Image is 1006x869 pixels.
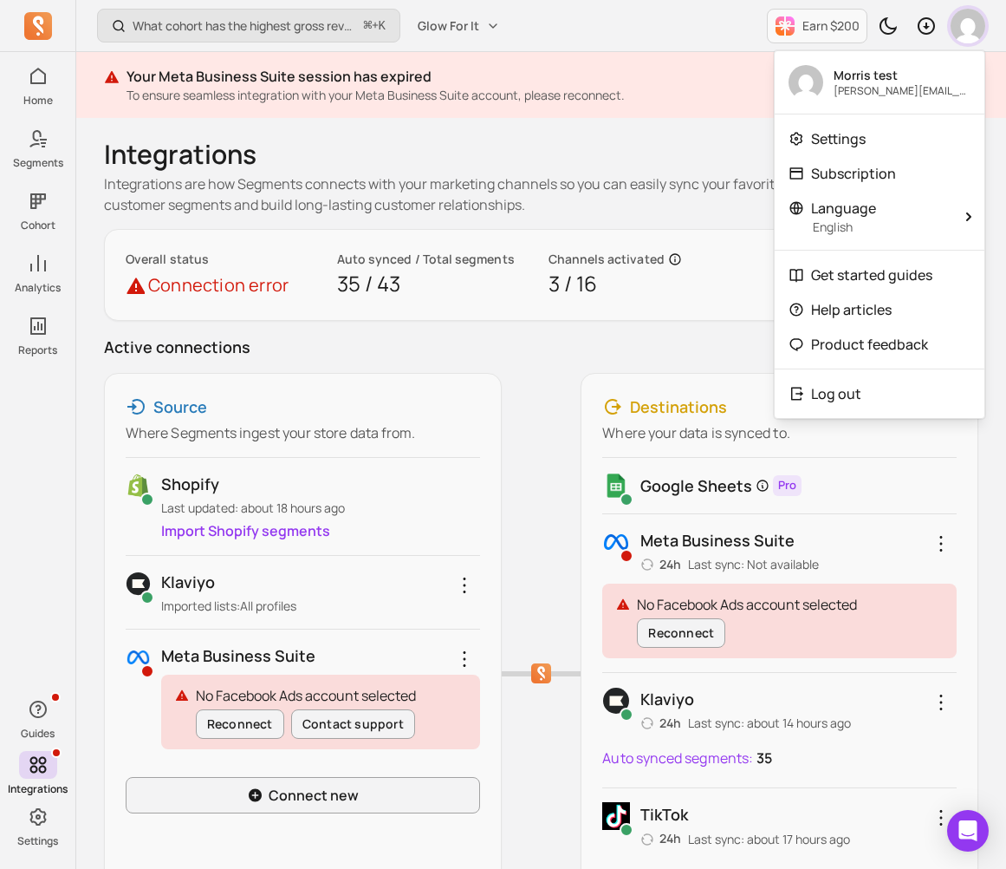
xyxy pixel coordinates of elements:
[602,687,630,715] img: Klaviyo
[775,327,984,362] a: Product feedback
[775,376,984,411] button: Log out
[161,570,480,594] p: Klaviyo
[21,727,55,741] p: Guides
[813,219,950,236] p: English
[8,782,68,796] p: Integrations
[126,422,480,443] p: Where Segments ingest your store data from.
[126,472,151,500] img: shopify
[775,292,984,327] a: Help articles
[637,618,725,648] button: Reconnect
[126,251,323,268] p: Overall status
[802,17,860,35] p: Earn $200
[21,219,55,232] p: Cohort
[161,521,330,540] a: Import Shopify segments
[153,395,207,419] p: Source
[789,65,823,100] img: avatar
[196,685,416,706] p: No Facebook Ads account selected
[291,709,415,739] button: Contact support
[15,281,61,295] p: Analytics
[418,17,479,35] span: Glow For It
[364,16,386,35] span: +
[811,299,892,320] p: Help articles
[775,121,984,156] a: Settings
[947,810,989,852] div: Open Intercom Messenger
[640,715,681,732] p: 24h
[811,383,861,404] p: Log out
[126,644,151,671] img: facebook
[811,334,928,355] p: Product feedback
[602,528,630,556] img: Facebook
[756,742,772,774] p: 35
[104,139,256,170] h1: Integrations
[811,128,866,149] p: Settings
[602,742,772,774] a: Auto synced segments:35
[19,692,57,744] button: Guides
[13,156,63,170] p: Segments
[18,343,57,357] p: Reports
[126,570,151,598] img: klaviyo
[637,594,857,615] p: No Facebook Ads account selected
[775,156,984,191] a: Subscription
[161,644,480,668] p: Meta business suite
[337,251,535,268] p: Auto synced / Total segments
[811,163,896,184] p: Subscription
[640,556,681,573] p: 24h
[602,422,957,443] p: Where your data is synced to.
[548,268,746,299] p: 3 / 16
[407,10,510,42] button: Glow For It
[775,258,984,292] a: Get started guides
[811,265,932,285] p: Get started guides
[871,9,905,43] button: Toggle dark mode
[148,273,289,297] p: Connection error
[127,87,815,104] p: To ensure seamless integration with your Meta Business Suite account, please reconnect.
[548,251,665,268] p: Channels activated
[104,335,978,359] p: Active connections
[640,687,851,711] p: Klaviyo
[126,777,480,813] a: Connect new
[337,268,535,299] p: 35 / 43
[688,715,851,732] p: Last sync: about 14 hours ago
[775,191,984,243] button: LanguageEnglish
[640,474,752,498] p: Google Sheets
[602,802,630,830] img: TikTok
[133,17,357,35] p: What cohort has the highest gross revenue over time?
[161,598,480,615] p: Imported lists: All profiles
[196,709,284,739] button: Reconnect
[23,94,53,108] p: Home
[773,475,802,496] span: Pro
[17,834,58,848] p: Settings
[363,16,373,37] kbd: ⌘
[379,19,386,33] kbd: K
[951,9,985,43] img: avatar
[688,556,819,573] p: Last sync: Not available
[640,830,681,847] p: 24h
[640,528,819,552] p: Meta business suite
[104,173,789,215] p: Integrations are how Segments connects with your marketing channels so you can easily sync your f...
[127,66,815,87] p: Your Meta Business Suite session has expired
[640,802,850,827] p: TikTok
[834,67,970,84] p: Morris test
[161,500,480,517] p: Last updated: about 18 hours ago
[767,9,867,43] button: Earn $200
[602,472,630,500] img: gs
[811,198,876,219] span: Language
[834,84,970,98] p: [PERSON_NAME][EMAIL_ADDRESS][DOMAIN_NAME]
[688,831,850,848] p: Last sync: about 17 hours ago
[161,472,480,496] p: Shopify
[602,748,753,768] p: Auto synced segments:
[97,9,400,42] button: What cohort has the highest gross revenue over time?⌘+K
[630,395,727,419] p: Destinations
